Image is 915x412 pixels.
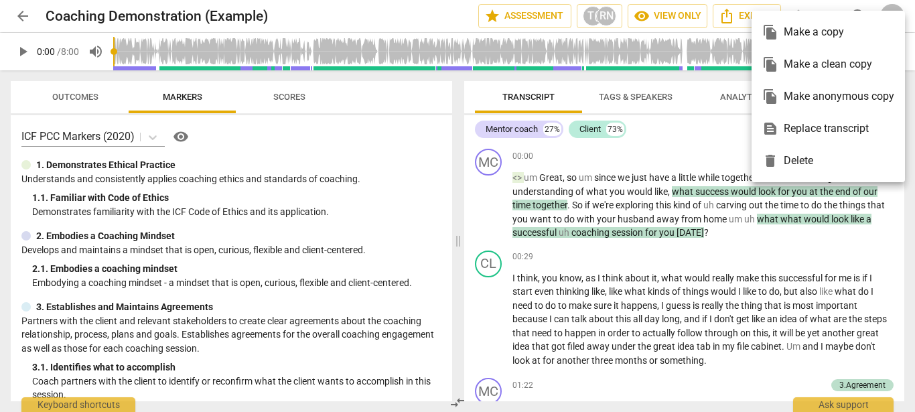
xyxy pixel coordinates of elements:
div: Make a clean copy [762,48,894,80]
span: delete [762,153,778,169]
div: Make a copy [762,16,894,48]
div: Delete [762,145,894,177]
span: text_snippet [762,121,778,137]
div: Make anonymous copy [762,80,894,113]
div: Replace transcript [762,113,894,145]
span: file_copy [762,56,778,72]
span: file_copy [762,24,778,40]
span: file_copy [762,88,778,105]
